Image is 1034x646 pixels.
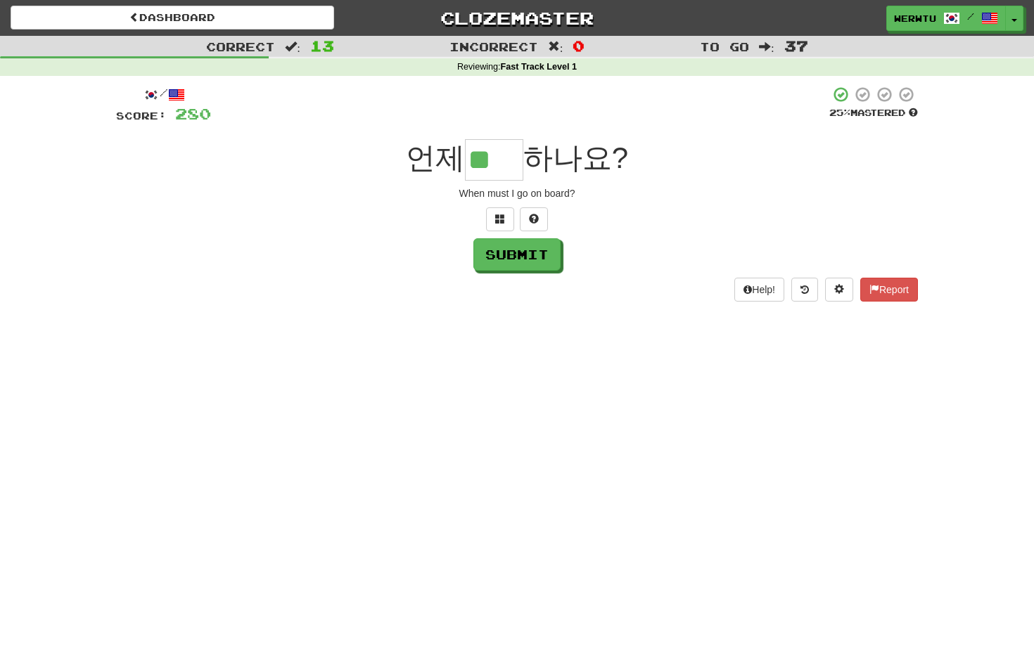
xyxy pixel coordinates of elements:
[486,207,514,231] button: Switch sentence to multiple choice alt+p
[116,110,167,122] span: Score:
[700,39,749,53] span: To go
[449,39,538,53] span: Incorrect
[355,6,679,30] a: Clozemaster
[548,41,563,53] span: :
[734,278,784,302] button: Help!
[520,207,548,231] button: Single letter hint - you only get 1 per sentence and score half the points! alt+h
[11,6,334,30] a: Dashboard
[791,278,818,302] button: Round history (alt+y)
[829,107,918,119] div: Mastered
[573,37,585,54] span: 0
[285,41,300,53] span: :
[886,6,1006,31] a: werwtu /
[116,86,211,103] div: /
[759,41,774,53] span: :
[501,62,577,72] strong: Fast Track Level 1
[860,278,918,302] button: Report
[310,37,334,54] span: 13
[116,186,918,200] div: When must I go on board?
[894,12,936,25] span: werwtu
[473,238,561,271] button: Submit
[967,11,974,21] span: /
[523,141,628,174] span: 하나요?
[406,141,465,174] span: 언제
[175,105,211,122] span: 280
[206,39,275,53] span: Correct
[829,107,850,118] span: 25 %
[784,37,808,54] span: 37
